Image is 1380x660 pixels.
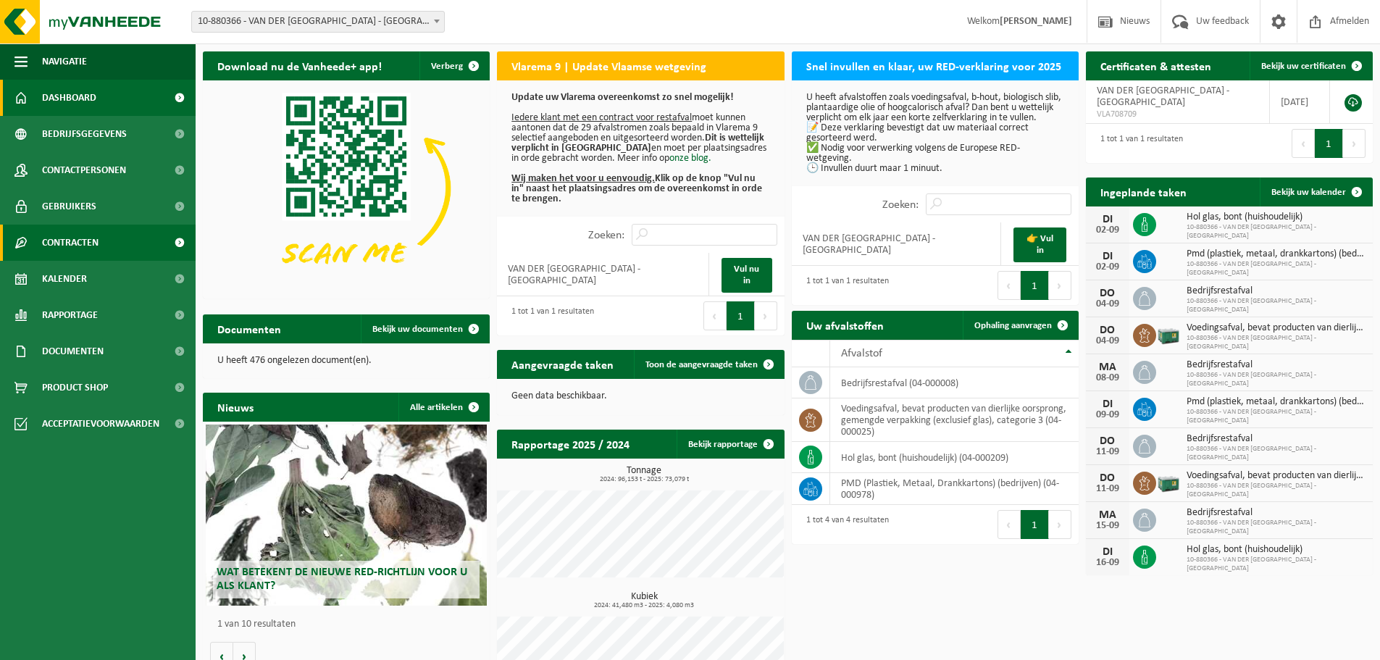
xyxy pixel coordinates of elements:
[497,253,708,296] td: VAN DER [GEOGRAPHIC_DATA] - [GEOGRAPHIC_DATA]
[1093,410,1122,420] div: 09-09
[1093,325,1122,336] div: DO
[1093,472,1122,484] div: DO
[830,367,1079,398] td: bedrijfsrestafval (04-000008)
[497,350,628,378] h2: Aangevraagde taken
[42,261,87,297] span: Kalender
[419,51,488,80] button: Verberg
[1093,521,1122,531] div: 15-09
[1093,336,1122,346] div: 04-09
[1093,225,1122,235] div: 02-09
[974,321,1052,330] span: Ophaling aanvragen
[1093,398,1122,410] div: DI
[830,398,1079,442] td: voedingsafval, bevat producten van dierlijke oorsprong, gemengde verpakking (exclusief glas), cat...
[1187,371,1366,388] span: 10-880366 - VAN DER [GEOGRAPHIC_DATA] - [GEOGRAPHIC_DATA]
[1271,188,1346,197] span: Bekijk uw kalender
[504,602,784,609] span: 2024: 41,480 m3 - 2025: 4,080 m3
[998,510,1021,539] button: Previous
[1250,51,1371,80] a: Bekijk uw certificaten
[1315,129,1343,158] button: 1
[511,92,734,103] b: Update uw Vlarema overeenkomst zo snel mogelijk!
[1187,556,1366,573] span: 10-880366 - VAN DER [GEOGRAPHIC_DATA] - [GEOGRAPHIC_DATA]
[42,297,98,333] span: Rapportage
[504,300,594,332] div: 1 tot 1 van 1 resultaten
[203,314,296,343] h2: Documenten
[42,43,87,80] span: Navigatie
[511,93,769,204] p: moet kunnen aantonen dat de 29 afvalstromen zoals bepaald in Vlarema 9 selectief aangeboden en ui...
[1086,177,1201,206] h2: Ingeplande taken
[361,314,488,343] a: Bekijk uw documenten
[1292,129,1315,158] button: Previous
[1187,396,1366,408] span: Pmd (plastiek, metaal, drankkartons) (bedrijven)
[42,116,127,152] span: Bedrijfsgegevens
[497,51,721,80] h2: Vlarema 9 | Update Vlaamse wetgeving
[703,301,727,330] button: Previous
[792,51,1076,80] h2: Snel invullen en klaar, uw RED-verklaring voor 2025
[203,393,268,421] h2: Nieuws
[806,93,1064,174] p: U heeft afvalstoffen zoals voedingsafval, b-hout, biologisch slib, plantaardige olie of hoogcalor...
[1261,62,1346,71] span: Bekijk uw certificaten
[1049,510,1071,539] button: Next
[1021,271,1049,300] button: 1
[42,80,96,116] span: Dashboard
[1260,177,1371,206] a: Bekijk uw kalender
[511,391,769,401] p: Geen data beschikbaar.
[372,325,463,334] span: Bekijk uw documenten
[42,369,108,406] span: Product Shop
[398,393,488,422] a: Alle artikelen
[1156,469,1181,494] img: PB-LB-0680-HPE-GN-01
[882,199,919,211] label: Zoeken:
[192,12,444,32] span: 10-880366 - VAN DER VALK HOTEL BRUGGE - OOSTKAMP - OOSTKAMP
[1000,16,1072,27] strong: [PERSON_NAME]
[42,188,96,225] span: Gebruikers
[497,430,644,458] h2: Rapportage 2025 / 2024
[1097,109,1258,120] span: VLA708709
[1187,334,1366,351] span: 10-880366 - VAN DER [GEOGRAPHIC_DATA] - [GEOGRAPHIC_DATA]
[669,153,711,164] a: onze blog.
[1156,322,1181,346] img: PB-LB-0680-HPE-GN-01
[504,466,784,483] h3: Tonnage
[998,271,1021,300] button: Previous
[1093,288,1122,299] div: DO
[203,51,396,80] h2: Download nu de Vanheede+ app!
[1093,299,1122,309] div: 04-09
[799,509,889,540] div: 1 tot 4 van 4 resultaten
[1049,271,1071,300] button: Next
[1187,322,1366,334] span: Voedingsafval, bevat producten van dierlijke oorsprong, gemengde verpakking (exc...
[504,592,784,609] h3: Kubiek
[217,356,475,366] p: U heeft 476 ongelezen document(en).
[1187,223,1366,241] span: 10-880366 - VAN DER [GEOGRAPHIC_DATA] - [GEOGRAPHIC_DATA]
[1093,509,1122,521] div: MA
[42,225,99,261] span: Contracten
[1093,435,1122,447] div: DO
[1093,373,1122,383] div: 08-09
[722,258,772,293] a: Vul nu in
[206,425,487,606] a: Wat betekent de nieuwe RED-richtlijn voor u als klant?
[511,173,762,204] b: Klik op de knop "Vul nu in" naast het plaatsingsadres om de overeenkomst in orde te brengen.
[841,348,882,359] span: Afvalstof
[203,80,490,296] img: Download de VHEPlus App
[511,112,692,123] u: Iedere klant met een contract voor restafval
[1093,362,1122,373] div: MA
[217,567,467,592] span: Wat betekent de nieuwe RED-richtlijn voor u als klant?
[1093,251,1122,262] div: DI
[645,360,758,369] span: Toon de aangevraagde taken
[511,173,655,184] u: Wij maken het voor u eenvoudig.
[1093,546,1122,558] div: DI
[42,333,104,369] span: Documenten
[1187,260,1366,277] span: 10-880366 - VAN DER [GEOGRAPHIC_DATA] - [GEOGRAPHIC_DATA]
[1187,359,1366,371] span: Bedrijfsrestafval
[755,301,777,330] button: Next
[1187,470,1366,482] span: Voedingsafval, bevat producten van dierlijke oorsprong, gemengde verpakking (exc...
[727,301,755,330] button: 1
[1187,285,1366,297] span: Bedrijfsrestafval
[504,476,784,483] span: 2024: 96,153 t - 2025: 73,079 t
[431,62,463,71] span: Verberg
[1270,80,1330,124] td: [DATE]
[217,619,482,630] p: 1 van 10 resultaten
[1093,484,1122,494] div: 11-09
[1013,227,1066,262] a: 👉 Vul in
[1187,433,1366,445] span: Bedrijfsrestafval
[1086,51,1226,80] h2: Certificaten & attesten
[1187,248,1366,260] span: Pmd (plastiek, metaal, drankkartons) (bedrijven)
[799,270,889,301] div: 1 tot 1 van 1 resultaten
